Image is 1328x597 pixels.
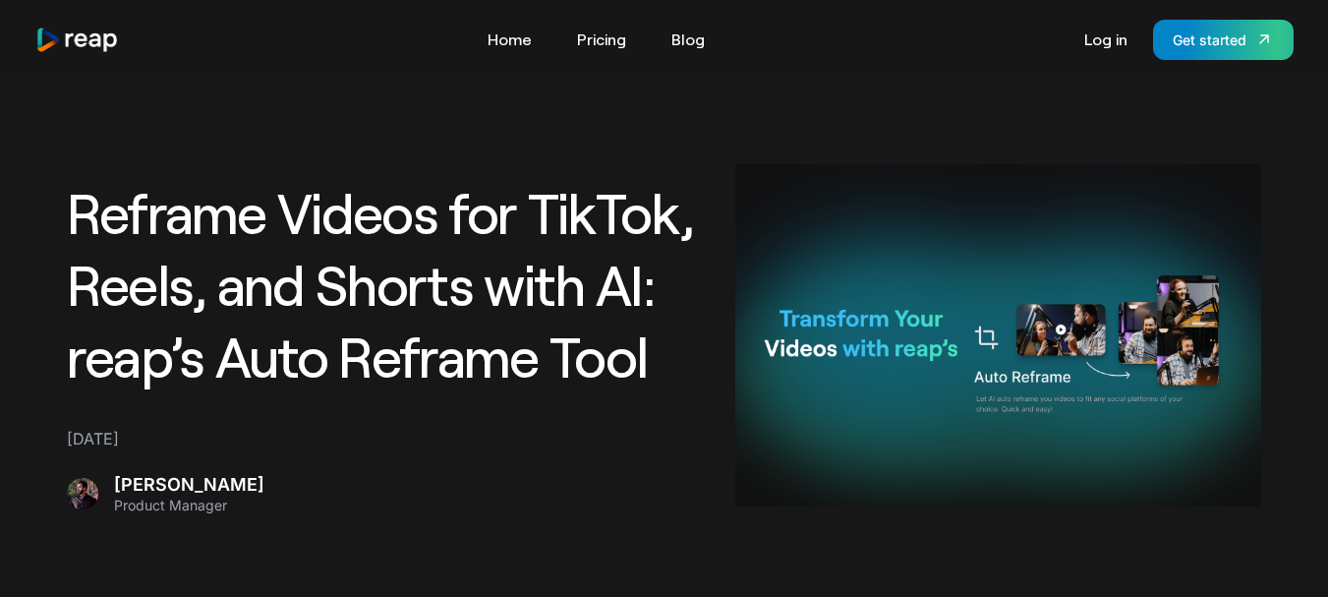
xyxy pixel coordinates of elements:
[735,164,1261,507] img: Reap vs OpusClip 2025
[567,24,636,55] a: Pricing
[67,177,713,391] h1: Reframe Videos for TikTok, Reels, and Shorts with AI: reap’s Auto Reframe Tool
[1074,24,1137,55] a: Log in
[1173,30,1246,50] div: Get started
[114,497,264,514] div: Product Manager
[67,427,713,450] div: [DATE]
[478,24,542,55] a: Home
[114,474,264,497] div: [PERSON_NAME]
[662,24,715,55] a: Blog
[35,27,120,53] a: home
[1153,20,1294,60] a: Get started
